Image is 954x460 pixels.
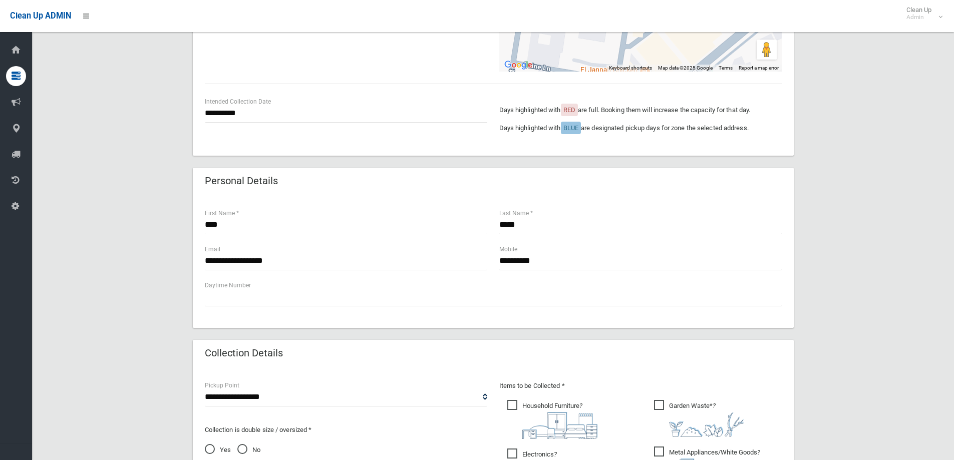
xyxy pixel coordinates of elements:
a: Report a map error [739,65,779,71]
span: Map data ©2025 Google [658,65,713,71]
img: Google [502,59,535,72]
i: ? [522,402,597,439]
span: Clean Up [901,6,941,21]
span: Garden Waste* [654,400,744,437]
i: ? [669,402,744,437]
img: 4fd8a5c772b2c999c83690221e5242e0.png [669,412,744,437]
span: Yes [205,444,231,456]
p: Items to be Collected * [499,380,782,392]
span: RED [563,106,575,114]
p: Days highlighted with are designated pickup days for zone the selected address. [499,122,782,134]
p: Collection is double size / oversized * [205,424,487,436]
a: Terms (opens in new tab) [719,65,733,71]
span: No [237,444,260,456]
p: Days highlighted with are full. Booking them will increase the capacity for that day. [499,104,782,116]
header: Personal Details [193,171,290,191]
span: Household Furniture [507,400,597,439]
span: Clean Up ADMIN [10,11,71,21]
a: Open this area in Google Maps (opens a new window) [502,59,535,72]
button: Drag Pegman onto the map to open Street View [757,40,777,60]
button: Keyboard shortcuts [609,65,652,72]
span: BLUE [563,124,578,132]
header: Collection Details [193,343,295,363]
small: Admin [906,14,931,21]
img: aa9efdbe659d29b613fca23ba79d85cb.png [522,412,597,439]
